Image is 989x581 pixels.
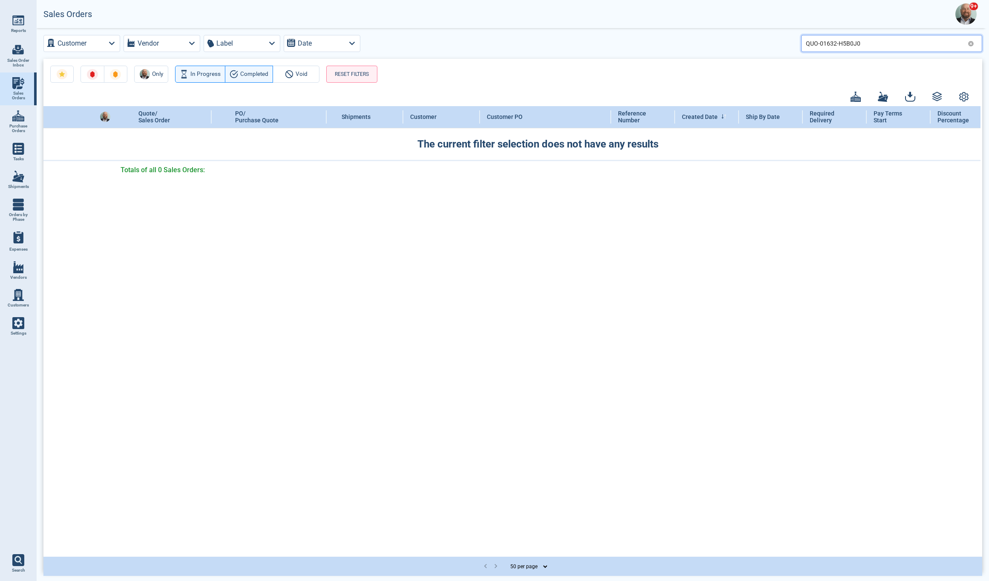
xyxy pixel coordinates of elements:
[8,303,29,308] span: Customers
[937,110,979,124] span: Discount Percentage
[43,35,120,52] button: Customer
[124,35,200,52] button: Vendor
[190,69,221,79] span: In Progress
[806,37,964,49] input: Search for PO or Sales Order or shipment number, etc.
[7,91,30,101] span: Sales Orders
[140,69,150,79] img: Avatar
[874,110,915,124] span: Pay Terms Start
[175,66,225,83] button: In Progress
[11,28,26,33] span: Reports
[216,38,233,49] label: Label
[152,69,163,79] span: Only
[100,112,110,122] img: Avatar
[12,199,24,211] img: menu_icon
[296,69,308,79] span: Void
[969,2,978,11] span: 9+
[12,261,24,273] img: menu_icon
[10,275,27,280] span: Vendors
[12,14,24,26] img: menu_icon
[618,110,659,124] span: Reference Number
[138,110,170,124] span: Quote/ Sales Order
[134,66,168,83] button: AvatarOnly
[12,317,24,329] img: menu_icon
[43,9,92,19] h2: Sales Orders
[12,171,24,182] img: menu_icon
[235,110,279,124] span: PO/ Purchase Quote
[746,113,780,120] span: Ship By Date
[8,184,29,189] span: Shipments
[9,247,28,252] span: Expenses
[138,38,159,49] label: Vendor
[57,38,86,49] label: Customer
[13,156,24,162] span: Tasks
[955,3,977,25] img: Avatar
[11,331,26,336] span: Settings
[12,110,24,122] img: menu_icon
[12,77,24,89] img: menu_icon
[225,66,273,83] button: Completed
[298,38,312,49] label: Date
[12,568,25,573] span: Search
[204,35,280,52] button: Label
[12,143,24,155] img: menu_icon
[7,124,30,133] span: Purchase Orders
[7,212,30,222] span: Orders by Phase
[410,113,437,120] span: Customer
[240,69,268,79] span: Completed
[12,289,24,301] img: menu_icon
[326,66,377,83] button: RESET FILTERS
[810,110,851,124] span: Required Delivery
[121,165,205,175] span: Totals of all 0 Sales Orders:
[273,66,319,83] button: Void
[342,113,371,120] span: Shipments
[682,113,718,120] span: Created Date
[284,35,360,52] button: Date
[7,58,30,68] span: Sales Order Inbox
[480,561,501,572] nav: pagination navigation
[487,113,523,120] span: Customer PO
